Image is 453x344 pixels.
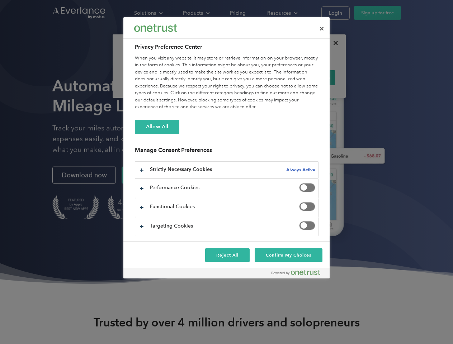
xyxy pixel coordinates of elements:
[314,21,330,37] button: Close
[134,24,177,32] img: Everlance
[134,21,177,35] div: Everlance
[135,43,318,51] h2: Privacy Preference Center
[123,17,330,278] div: Privacy Preference Center
[255,248,322,262] button: Confirm My Choices
[135,55,318,111] div: When you visit any website, it may store or retrieve information on your browser, mostly in the f...
[205,248,250,262] button: Reject All
[272,269,320,275] img: Powered by OneTrust Opens in a new Tab
[123,17,330,278] div: Preference center
[272,269,326,278] a: Powered by OneTrust Opens in a new Tab
[135,120,179,134] button: Allow All
[135,147,318,158] h3: Manage Consent Preferences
